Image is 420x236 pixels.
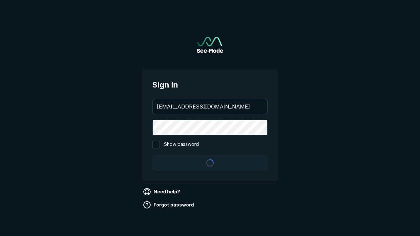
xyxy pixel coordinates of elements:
input: your@email.com [153,99,267,114]
a: Go to sign in [197,37,223,53]
span: Sign in [152,79,268,91]
span: Show password [164,141,199,148]
a: Need help? [142,187,183,197]
a: Forgot password [142,200,197,210]
img: See-Mode Logo [197,37,223,53]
